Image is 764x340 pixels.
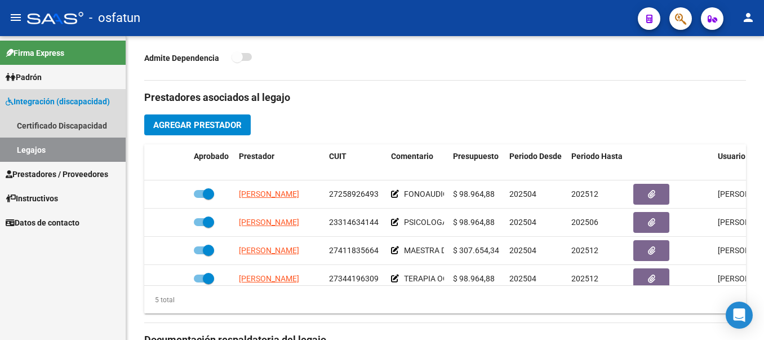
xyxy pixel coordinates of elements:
datatable-header-cell: Presupuesto [448,144,505,182]
span: 202512 [571,189,598,198]
span: Datos de contacto [6,217,79,229]
span: $ 98.964,88 [453,218,495,227]
span: 27258926493 [329,189,379,198]
span: Presupuesto [453,152,499,161]
span: [PERSON_NAME] [239,218,299,227]
span: [PERSON_NAME] [239,246,299,255]
span: Prestador [239,152,274,161]
span: $ 307.654,34 [453,246,499,255]
span: 23314634144 [329,218,379,227]
span: Agregar Prestador [153,120,242,130]
span: 27411835664 [329,246,379,255]
mat-icon: person [741,11,755,24]
datatable-header-cell: Aprobado [189,144,234,182]
span: $ 98.964,88 [453,189,495,198]
mat-icon: menu [9,11,23,24]
h3: Prestadores asociados al legajo [144,90,746,105]
button: Agregar Prestador [144,114,251,135]
span: CUIT [329,152,347,161]
span: Periodo Desde [509,152,562,161]
span: Usuario [718,152,745,161]
span: Firma Express [6,47,64,59]
datatable-header-cell: Comentario [387,144,448,182]
span: 202512 [571,274,598,283]
span: Prestadores / Proveedores [6,168,108,180]
span: Periodo Hasta [571,152,623,161]
datatable-header-cell: Prestador [234,144,325,182]
span: 202504 [509,189,536,198]
div: 5 total [144,294,175,306]
span: [PERSON_NAME] [239,274,299,283]
span: 202504 [509,218,536,227]
datatable-header-cell: CUIT [325,144,387,182]
span: 27344196309 [329,274,379,283]
span: Instructivos [6,192,58,205]
span: TERAPIA OCUPACIONAL [404,274,491,283]
span: 202512 [571,246,598,255]
span: Aprobado [194,152,229,161]
span: FONOAUDIOLOGA [404,189,469,198]
span: $ 98.964,88 [453,274,495,283]
span: Comentario [391,152,433,161]
span: - osfatun [89,6,140,30]
span: Padrón [6,71,42,83]
span: 202504 [509,274,536,283]
span: 202504 [509,246,536,255]
p: Admite Dependencia [144,52,232,64]
span: PSICOLOGA [404,218,447,227]
datatable-header-cell: Periodo Desde [505,144,567,182]
datatable-header-cell: Periodo Hasta [567,144,629,182]
span: MAESTRA DE APOYO [404,246,478,255]
span: 202506 [571,218,598,227]
div: Open Intercom Messenger [726,302,753,329]
span: Integración (discapacidad) [6,95,110,108]
span: [PERSON_NAME] [239,189,299,198]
